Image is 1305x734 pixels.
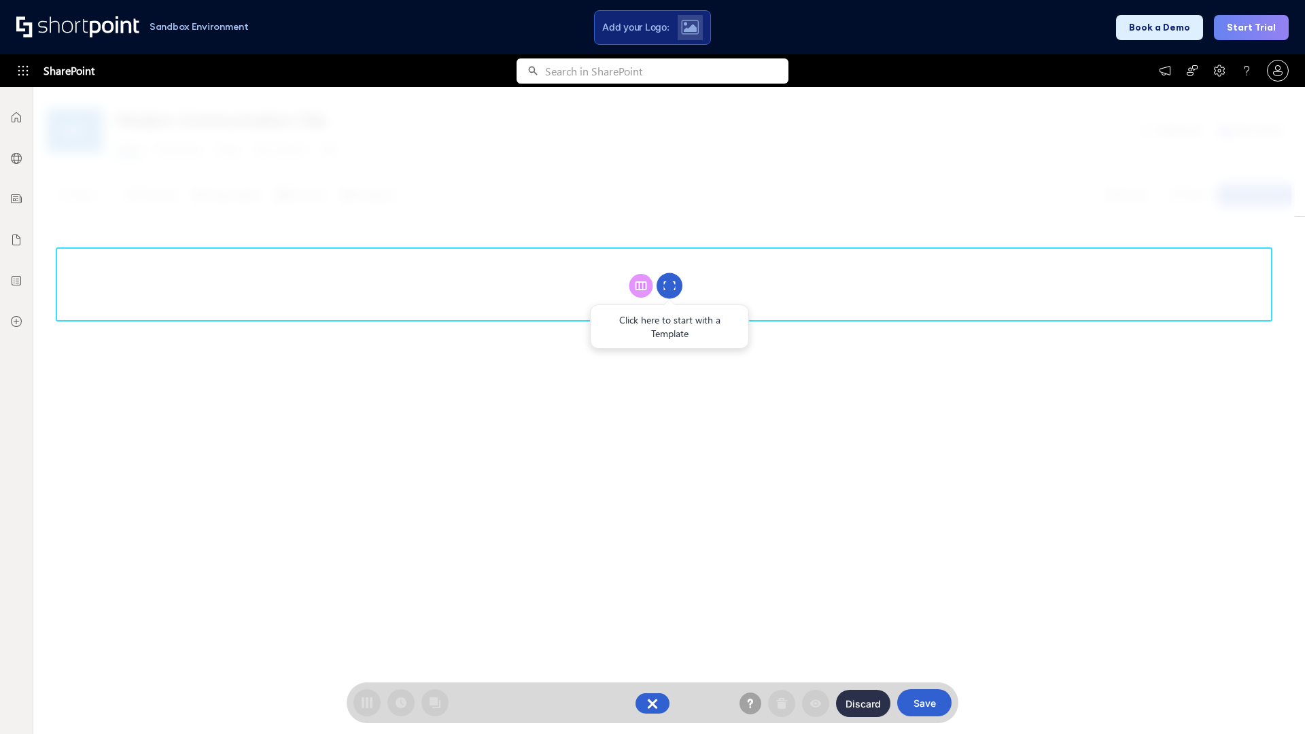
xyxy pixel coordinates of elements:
[897,689,952,716] button: Save
[1116,15,1203,40] button: Book a Demo
[150,23,249,31] h1: Sandbox Environment
[836,690,890,717] button: Discard
[602,21,669,33] span: Add your Logo:
[681,20,699,35] img: Upload logo
[1237,669,1305,734] iframe: Chat Widget
[43,54,94,87] span: SharePoint
[545,58,788,84] input: Search in SharePoint
[1214,15,1289,40] button: Start Trial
